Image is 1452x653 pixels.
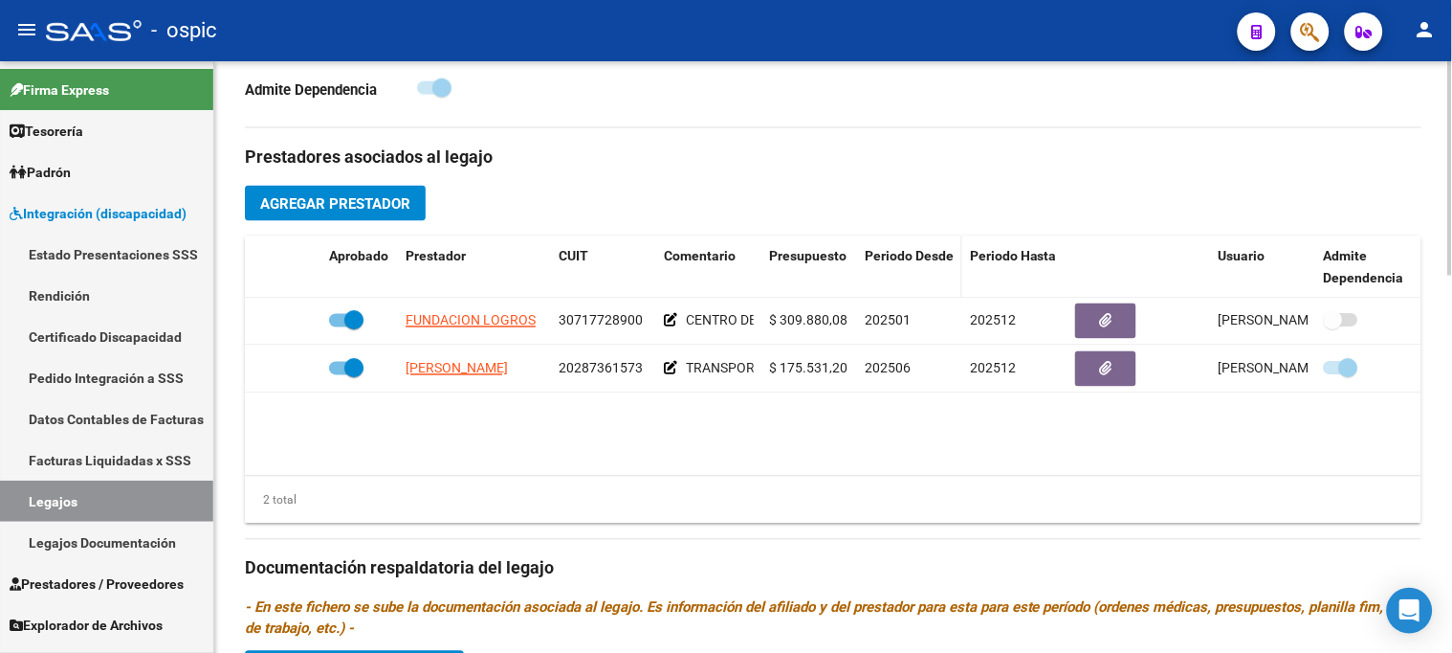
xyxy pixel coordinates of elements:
span: [PERSON_NAME] [406,361,508,376]
i: - En este fichero se sube la documentación asociada al legajo. Es información del afiliado y del ... [245,599,1415,638]
button: Agregar Prestador [245,186,426,221]
span: Prestadores / Proveedores [10,574,184,595]
span: 202506 [865,361,911,376]
datatable-header-cell: Admite Dependencia [1316,236,1421,300]
span: 202501 [865,313,911,328]
span: $ 309.880,08 [769,313,847,328]
span: CENTRO DE DIA J/S CAT B [686,313,843,328]
span: 30717728900 [559,313,643,328]
span: Explorador de Archivos [10,615,163,636]
div: Open Intercom Messenger [1387,588,1433,634]
span: [PERSON_NAME] [DATE] [1219,361,1369,376]
span: Periodo Desde [865,249,954,264]
span: [PERSON_NAME] [DATE] [1219,313,1369,328]
span: Periodo Hasta [970,249,1057,264]
datatable-header-cell: Presupuesto [761,236,857,300]
datatable-header-cell: Prestador [398,236,551,300]
span: Firma Express [10,79,109,101]
span: Comentario [664,249,736,264]
datatable-header-cell: Periodo Hasta [962,236,1067,300]
datatable-header-cell: Comentario [656,236,761,300]
span: Aprobado [329,249,388,264]
h3: Documentación respaldatoria del legajo [245,555,1421,582]
span: CUIT [559,249,588,264]
div: 2 total [245,490,297,511]
span: Integración (discapacidad) [10,203,187,224]
datatable-header-cell: Usuario [1211,236,1316,300]
span: Admite Dependencia [1324,249,1404,286]
span: Prestador [406,249,466,264]
span: $ 175.531,20 [769,361,847,376]
datatable-header-cell: Periodo Desde [857,236,962,300]
datatable-header-cell: Aprobado [321,236,398,300]
mat-icon: menu [15,18,38,41]
datatable-header-cell: CUIT [551,236,656,300]
span: 202512 [970,361,1016,376]
span: Usuario [1219,249,1265,264]
span: Padrón [10,162,71,183]
p: Admite Dependencia [245,79,417,101]
span: TRANSPORTE 240 KM MENSUALES [686,361,897,376]
h3: Prestadores asociados al legajo [245,144,1421,170]
span: Presupuesto [769,249,847,264]
span: 202512 [970,313,1016,328]
span: - ospic [151,10,217,52]
span: 20287361573 [559,361,643,376]
mat-icon: person [1414,18,1437,41]
span: Agregar Prestador [260,195,410,213]
span: Tesorería [10,121,83,142]
span: FUNDACION LOGROS [406,313,536,328]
